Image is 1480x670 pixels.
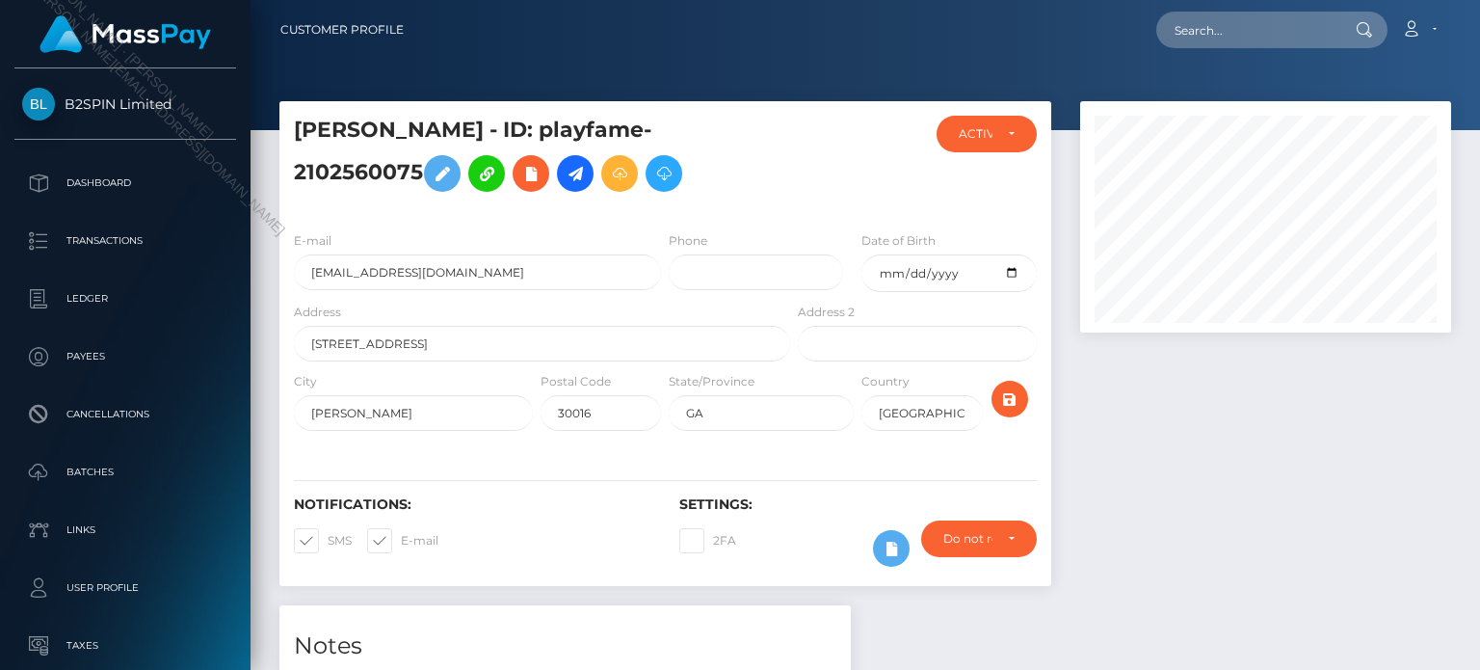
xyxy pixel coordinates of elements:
a: Customer Profile [280,10,404,50]
a: Taxes [14,622,236,670]
p: Batches [22,458,228,487]
label: State/Province [669,373,754,390]
p: Links [22,516,228,545]
a: Transactions [14,217,236,265]
label: City [294,373,317,390]
a: Batches [14,448,236,496]
h6: Notifications: [294,496,650,513]
h6: Settings: [679,496,1036,513]
p: Ledger [22,284,228,313]
a: Initiate Payout [557,155,594,192]
label: E-mail [294,232,331,250]
div: ACTIVE [959,126,991,142]
label: Date of Birth [861,232,936,250]
p: Cancellations [22,400,228,429]
p: Dashboard [22,169,228,198]
span: B2SPIN Limited [14,95,236,113]
label: Address [294,304,341,321]
label: Country [861,373,910,390]
h5: [PERSON_NAME] - ID: playfame-2102560075 [294,116,780,201]
label: Address 2 [798,304,855,321]
p: Transactions [22,227,228,255]
button: Do not require [921,521,1037,557]
input: Search... [1156,12,1337,48]
a: Payees [14,333,236,381]
button: ACTIVE [937,116,1036,152]
label: SMS [294,528,352,553]
a: Cancellations [14,390,236,439]
label: E-mail [367,528,438,553]
img: MassPay Logo [40,15,211,53]
p: Taxes [22,631,228,660]
img: B2SPIN Limited [22,88,55,121]
a: Ledger [14,275,236,323]
p: Payees [22,342,228,371]
a: Links [14,506,236,554]
label: Phone [669,232,707,250]
label: Postal Code [541,373,611,390]
a: Dashboard [14,159,236,207]
label: 2FA [679,528,736,553]
div: Do not require [943,531,992,547]
a: User Profile [14,564,236,612]
h4: Notes [294,630,836,663]
p: User Profile [22,574,228,603]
